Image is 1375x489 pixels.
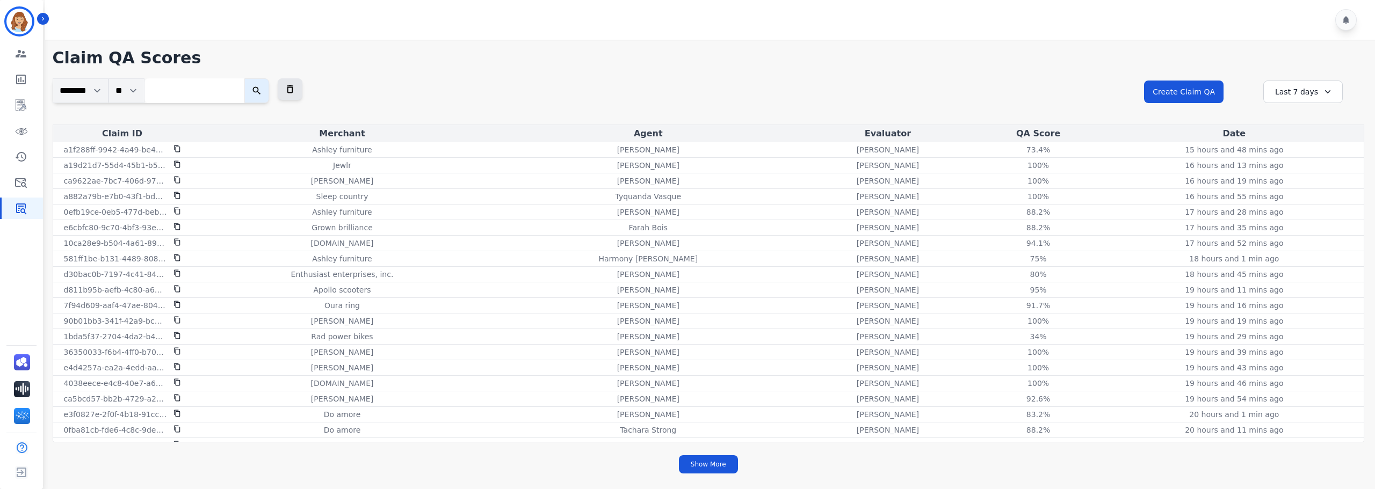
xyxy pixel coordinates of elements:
[64,300,167,311] p: 7f94d609-aaf4-47ae-804b-3e283bdffc9c
[617,347,679,357] p: [PERSON_NAME]
[617,300,679,311] p: [PERSON_NAME]
[64,238,167,249] p: 10ca28e9-b504-4a61-8975-cd71212cda07
[1185,144,1283,155] p: 15 hours and 48 mins ago
[1185,331,1283,342] p: 19 hours and 29 mins ago
[617,269,679,280] p: [PERSON_NAME]
[857,425,919,435] p: [PERSON_NAME]
[1185,316,1283,326] p: 19 hours and 19 mins ago
[64,393,167,404] p: ca5bcd57-bb2b-4729-a236-39658c927e09
[617,238,679,249] p: [PERSON_NAME]
[857,238,919,249] p: [PERSON_NAME]
[1014,144,1062,155] div: 73.4%
[857,300,919,311] p: [PERSON_NAME]
[857,269,919,280] p: [PERSON_NAME]
[64,176,167,186] p: ca9622ae-7bc7-406d-9756-59c981eaa77c
[64,284,167,295] p: d811b95b-aefb-4c80-a674-745c9f8e12e1
[64,378,167,389] p: 4038eece-e4c8-40e7-a6c2-4cea5a3b22ef
[53,48,1364,68] h1: Claim QA Scores
[1185,269,1283,280] p: 18 hours and 45 mins ago
[629,222,668,233] p: Farah Bois
[857,393,919,404] p: [PERSON_NAME]
[64,191,167,202] p: a882a79b-e7b0-43f1-bdeb-7570a5d053fa
[1014,253,1062,264] div: 75%
[1263,81,1343,103] div: Last 7 days
[64,144,167,155] p: a1f288ff-9942-4a49-be49-ef56177fa511
[1014,347,1062,357] div: 100%
[313,284,371,295] p: Apollo scooters
[1185,300,1283,311] p: 19 hours and 16 mins ago
[1014,207,1062,217] div: 88.2%
[333,160,351,171] p: Jewlr
[324,425,361,435] p: Do amore
[1014,393,1062,404] div: 92.6%
[310,238,373,249] p: [DOMAIN_NAME]
[617,144,679,155] p: [PERSON_NAME]
[1185,160,1283,171] p: 16 hours and 13 mins ago
[1014,362,1062,373] div: 100%
[64,362,167,373] p: e4d4257a-ea2a-4edd-aade-eb0bf3615b9a
[1014,331,1062,342] div: 34%
[617,284,679,295] p: [PERSON_NAME]
[857,347,919,357] p: [PERSON_NAME]
[857,191,919,202] p: [PERSON_NAME]
[324,300,360,311] p: Oura ring
[311,347,373,357] p: [PERSON_NAME]
[617,362,679,373] p: [PERSON_NAME]
[324,409,361,420] p: Do amore
[1014,238,1062,249] div: 94.1%
[1185,362,1283,373] p: 19 hours and 43 mins ago
[64,160,167,171] p: a19d21d7-55d4-45b1-b58e-3fa5933d4780
[310,378,373,389] p: [DOMAIN_NAME]
[857,144,919,155] p: [PERSON_NAME]
[64,409,167,420] p: e3f0827e-2f0f-4b18-91cc-b3a1134b1839
[617,378,679,389] p: [PERSON_NAME]
[316,191,368,202] p: Sleep country
[1014,160,1062,171] div: 100%
[857,284,919,295] p: [PERSON_NAME]
[679,455,738,473] button: Show More
[1014,425,1062,435] div: 88.2%
[1185,393,1283,404] p: 19 hours and 54 mins ago
[6,9,32,34] img: Bordered avatar
[1185,425,1283,435] p: 20 hours and 11 mins ago
[617,331,679,342] p: [PERSON_NAME]
[1185,284,1283,295] p: 19 hours and 11 mins ago
[291,269,394,280] p: Enthusiast enterprises, inc.
[617,160,679,171] p: [PERSON_NAME]
[857,253,919,264] p: [PERSON_NAME]
[495,127,801,140] div: Agent
[64,331,167,342] p: 1bda5f37-2704-4da2-b49f-ab84a27e0a8a
[616,191,682,202] p: Tyquanda Vasque
[857,160,919,171] p: [PERSON_NAME]
[598,253,698,264] p: Harmony [PERSON_NAME]
[1107,127,1362,140] div: Date
[1185,347,1283,357] p: 19 hours and 39 mins ago
[806,127,969,140] div: Evaluator
[857,331,919,342] p: [PERSON_NAME]
[1014,191,1062,202] div: 100%
[1014,440,1062,451] div: 92.6%
[1185,378,1283,389] p: 19 hours and 46 mins ago
[194,127,491,140] div: Merchant
[1185,191,1283,202] p: 16 hours and 55 mins ago
[64,222,167,233] p: e6cbfc80-9c70-4bf3-93eb-7f9dc4078b6c
[1014,269,1062,280] div: 80%
[324,440,360,451] p: Z gallerie
[1185,207,1283,217] p: 17 hours and 28 mins ago
[64,316,167,326] p: 90b01bb3-341f-42a9-bc30-bd3c01f5763f
[857,207,919,217] p: [PERSON_NAME]
[64,253,167,264] p: 581ff1be-b131-4489-8080-94df72cb1047
[64,207,167,217] p: 0efb19ce-0eb5-477d-beb2-4ea22f40d558
[857,316,919,326] p: [PERSON_NAME]
[1014,176,1062,186] div: 100%
[857,409,919,420] p: [PERSON_NAME]
[1014,378,1062,389] div: 100%
[617,207,679,217] p: [PERSON_NAME]
[620,440,676,451] p: Tachara Strong
[1014,284,1062,295] div: 95%
[55,127,190,140] div: Claim ID
[1144,81,1224,103] button: Create Claim QA
[312,222,373,233] p: Grown brilliance
[974,127,1103,140] div: QA Score
[311,176,373,186] p: [PERSON_NAME]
